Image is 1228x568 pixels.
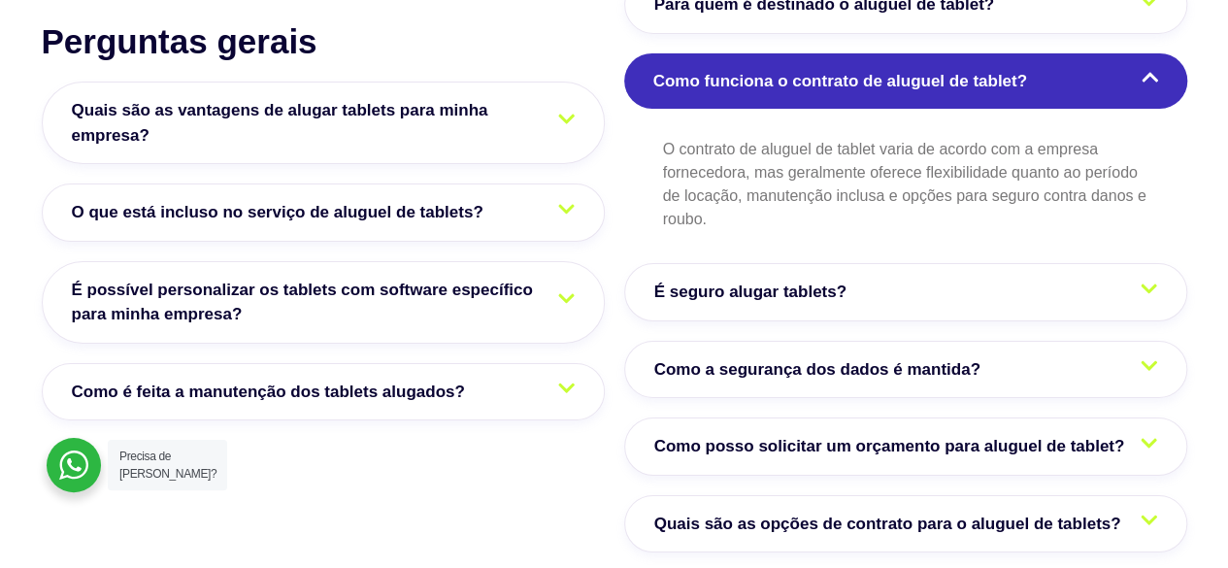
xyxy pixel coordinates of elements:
span: Como é feita a manutenção dos tablets alugados? [72,380,475,405]
a: Quais são as opções de contrato para o aluguel de tablets? [624,495,1187,553]
a: Como a segurança dos dados é mantida? [624,341,1187,399]
div: Widget de chat [879,319,1228,568]
span: Como posso solicitar um orçamento para aluguel de tablet? [654,434,1135,459]
h2: Perguntas gerais [42,21,605,62]
a: Como funciona o contrato de aluguel de tablet? [624,53,1187,110]
span: Quais são as vantagens de alugar tablets para minha empresa? [72,98,575,148]
p: O contrato de aluguel de tablet varia de acordo com a empresa fornecedora, mas geralmente oferece... [663,138,1148,231]
a: É seguro alugar tablets? [624,263,1187,321]
a: Quais são as vantagens de alugar tablets para minha empresa? [42,82,605,164]
span: Como a segurança dos dados é mantida? [654,357,990,383]
span: O que está incluso no serviço de aluguel de tablets? [72,200,493,225]
span: Como funciona o contrato de aluguel de tablet? [653,69,1037,94]
a: Como é feita a manutenção dos tablets alugados? [42,363,605,421]
span: Quais são as opções de contrato para o aluguel de tablets? [654,512,1131,537]
a: Como posso solicitar um orçamento para aluguel de tablet? [624,418,1187,476]
iframe: Chat Widget [879,319,1228,568]
span: Precisa de [PERSON_NAME]? [119,450,216,481]
span: É seguro alugar tablets? [654,280,856,305]
a: O que está incluso no serviço de aluguel de tablets? [42,184,605,242]
a: É possível personalizar os tablets com software específico para minha empresa? [42,261,605,344]
span: É possível personalizar os tablets com software específico para minha empresa? [72,278,575,327]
